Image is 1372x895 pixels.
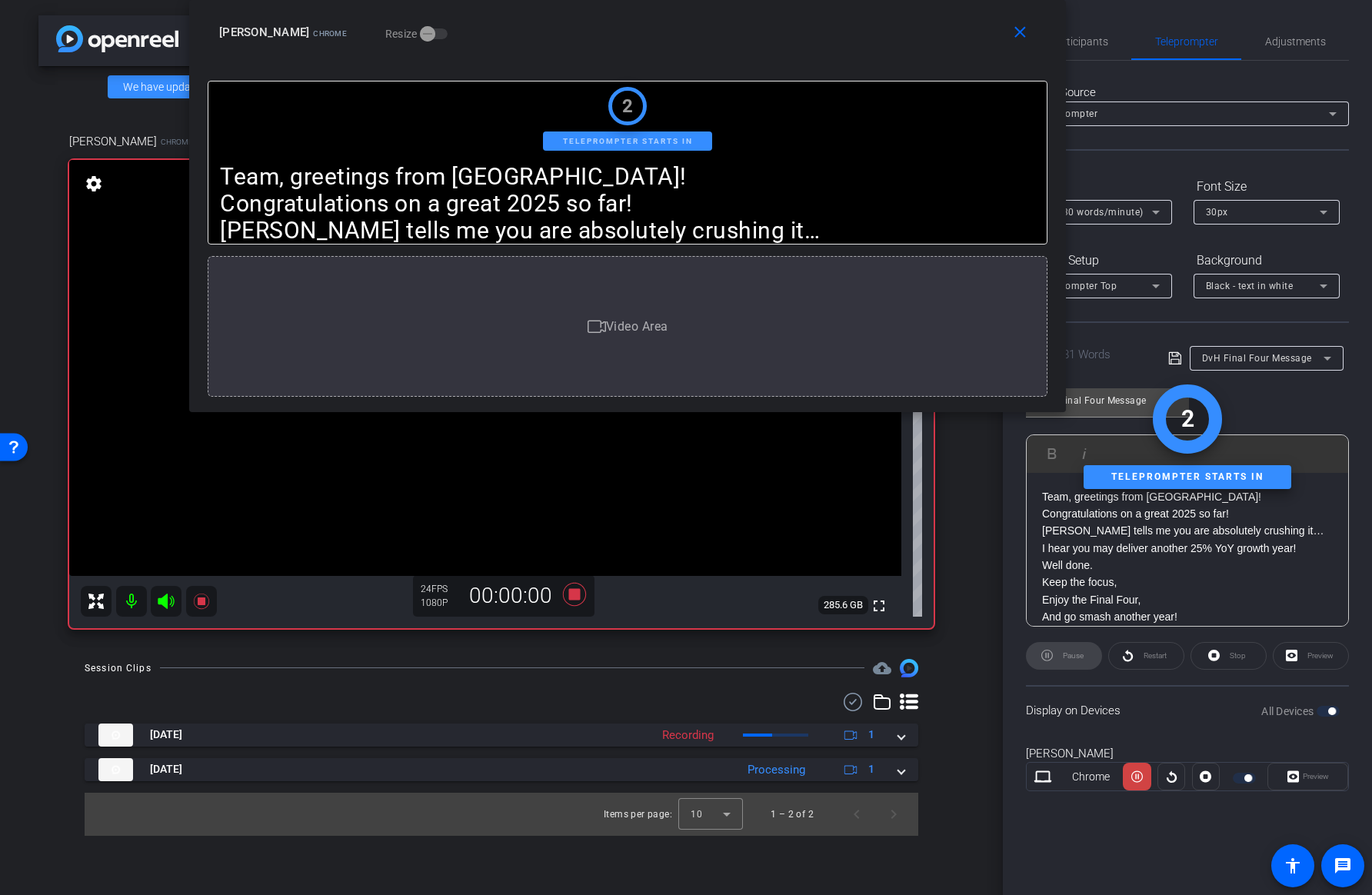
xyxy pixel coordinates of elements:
[85,660,152,676] div: Session Clips
[1026,685,1349,735] div: Display on Devices
[1038,108,1097,119] span: Teleprompter
[219,25,309,39] span: [PERSON_NAME]
[604,807,672,822] div: Items per page:
[220,217,1035,244] p: [PERSON_NAME] tells me you are absolutely crushing it…
[220,163,1035,190] p: Team, greetings from [GEOGRAPHIC_DATA]!
[1042,574,1333,591] p: Keep the focus,
[1042,608,1333,625] p: And go smash another year!
[385,26,421,42] label: Resize
[870,597,888,615] mat-icon: fullscreen
[1042,557,1333,574] p: Well done.
[1265,36,1326,47] span: Adjustments
[431,584,448,594] span: FPS
[1042,591,1333,608] p: Enjoy the Final Four,
[606,318,668,333] span: Video Area
[98,758,133,781] img: thumb-nail
[98,724,133,747] img: thumb-nail
[1026,745,1349,763] div: [PERSON_NAME]
[875,796,912,833] button: Next page
[1334,857,1352,875] mat-icon: message
[1181,401,1194,436] div: 2
[1011,23,1030,42] mat-icon: close
[150,761,182,777] span: [DATE]
[1059,769,1124,785] div: Chrome
[740,761,813,779] div: Processing
[1042,522,1333,539] p: [PERSON_NAME] tells me you are absolutely crushing it…
[543,131,712,151] div: Teleprompter starts in
[1042,540,1333,557] p: I hear you may deliver another 25% YoY growth year!
[1202,353,1312,364] span: DvH Final Four Message
[108,75,895,98] div: We have updated the app to v2.15.0. Please make sure the mobile user has the newest version.
[161,136,193,148] span: Chrome
[654,727,721,744] div: Recording
[1206,281,1294,291] span: Black - text in white
[900,659,918,677] img: Session clips
[220,190,1035,217] p: Congratulations on a great 2025 so far!
[1026,84,1349,101] div: Select Source
[83,175,105,193] mat-icon: settings
[873,659,891,677] mat-icon: cloud_upload
[69,133,157,150] span: [PERSON_NAME]
[1026,346,1147,364] div: Script
[220,244,1035,271] p: I hear you may deliver another 25% YoY growth year!
[1084,465,1291,489] div: Teleprompter starts in
[1038,207,1144,218] span: 3X (130 words/minute)
[1261,704,1317,719] label: All Devices
[150,727,182,743] span: [DATE]
[1063,348,1111,361] span: 81 Words
[1194,174,1340,200] div: Font Size
[818,596,868,614] span: 285.6 GB
[1026,174,1172,200] div: Speed
[622,97,634,115] div: 2
[868,761,874,777] span: 1
[1284,857,1302,875] mat-icon: accessibility
[1194,248,1340,274] div: Background
[1042,505,1333,522] p: Congratulations on a great 2025 so far!
[1026,248,1172,274] div: Screen Setup
[421,583,459,595] div: 24
[56,25,178,52] img: app-logo
[1050,36,1108,47] span: Participants
[873,659,891,677] span: Destinations for your clips
[771,807,814,822] div: 1 – 2 of 2
[838,796,875,833] button: Previous page
[421,597,459,609] div: 1080P
[459,583,562,609] div: 00:00:00
[1155,36,1218,47] span: Teleprompter
[1206,207,1228,218] span: 30px
[1038,281,1117,291] span: Teleprompter Top
[868,727,874,743] span: 1
[1042,488,1333,505] p: Team, greetings from [GEOGRAPHIC_DATA]!
[313,29,347,38] span: Chrome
